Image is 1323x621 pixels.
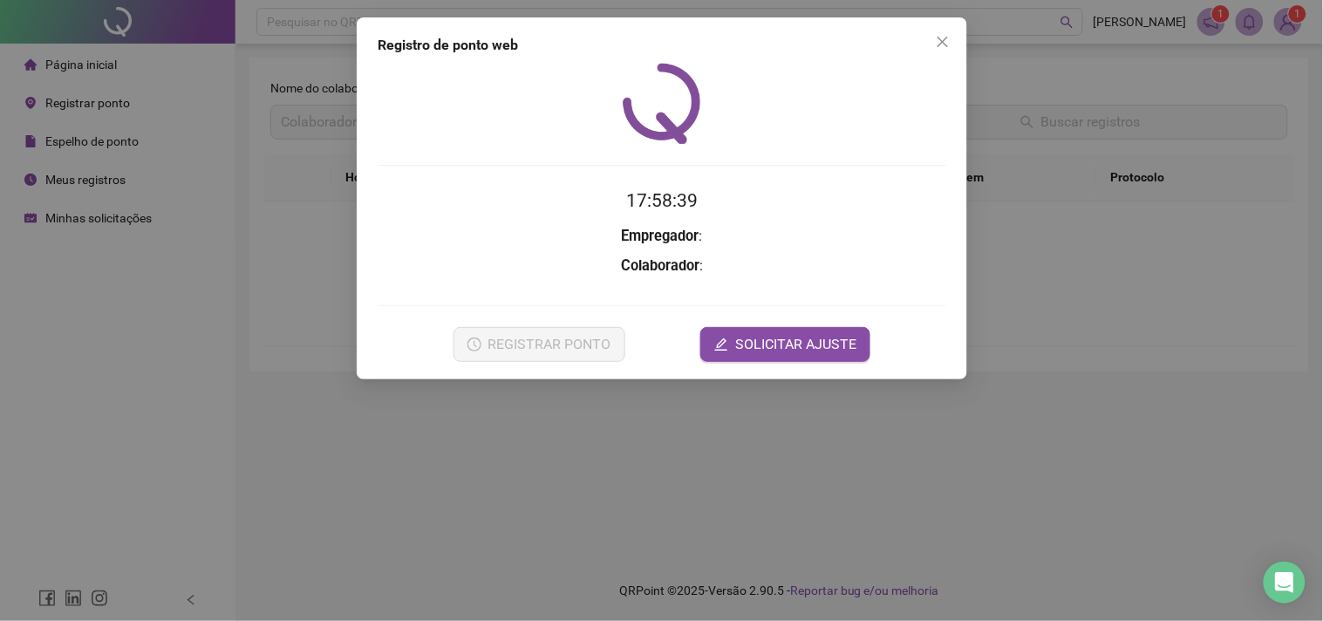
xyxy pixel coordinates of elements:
[623,63,701,144] img: QRPoint
[714,338,728,351] span: edit
[936,35,950,49] span: close
[378,255,946,277] h3: :
[378,225,946,248] h3: :
[626,190,698,211] time: 17:58:39
[700,327,870,362] button: editSOLICITAR AJUSTE
[621,257,699,274] strong: Colaborador
[453,327,624,362] button: REGISTRAR PONTO
[1264,562,1306,604] div: Open Intercom Messenger
[621,228,699,244] strong: Empregador
[929,28,957,56] button: Close
[735,334,856,355] span: SOLICITAR AJUSTE
[378,35,946,56] div: Registro de ponto web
